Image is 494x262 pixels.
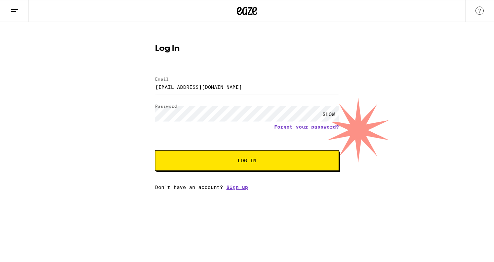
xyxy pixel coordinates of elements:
[155,184,339,190] div: Don't have an account?
[318,106,339,122] div: SHOW
[155,45,339,53] h1: Log In
[4,5,49,10] span: Hi. Need any help?
[155,77,169,81] label: Email
[155,79,339,95] input: Email
[274,124,339,130] a: Forgot your password?
[238,158,256,163] span: Log In
[226,184,248,190] a: Sign up
[155,104,177,108] label: Password
[155,150,339,171] button: Log In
